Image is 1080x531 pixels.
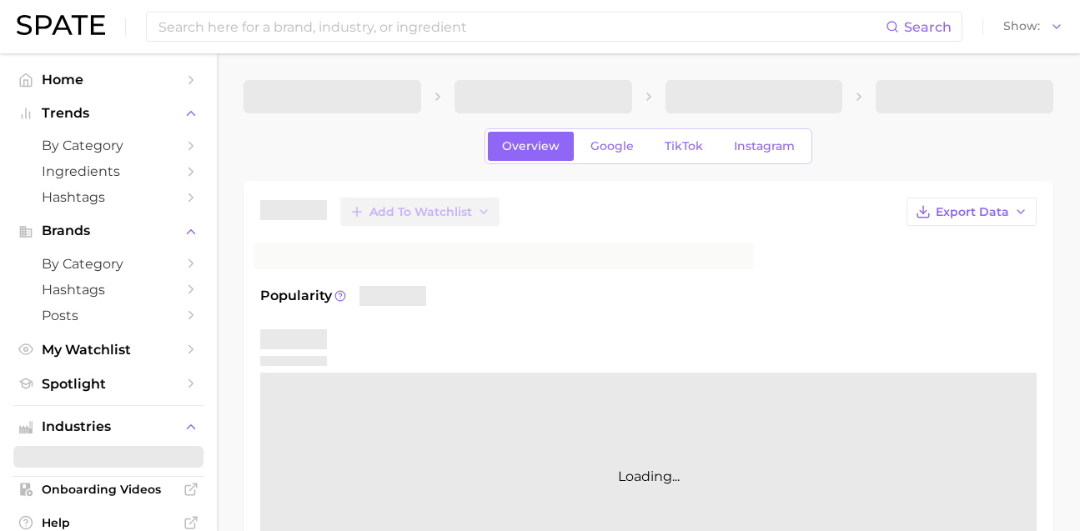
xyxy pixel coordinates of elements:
button: Industries [13,414,203,439]
span: Export Data [936,205,1009,219]
span: Spotlight [42,376,175,392]
span: Overview [502,139,560,153]
span: Show [1003,22,1040,31]
a: TikTok [651,132,717,161]
a: Spotlight [13,371,203,397]
a: by Category [13,133,203,158]
span: TikTok [665,139,703,153]
span: Industries [42,419,175,434]
span: My Watchlist [42,342,175,358]
a: Hashtags [13,277,203,303]
a: Home [13,67,203,93]
span: Instagram [734,139,795,153]
button: Export Data [907,198,1037,226]
span: Brands [42,223,175,238]
span: Google [590,139,634,153]
input: Search here for a brand, industry, or ingredient [157,13,886,41]
a: Hashtags [13,184,203,210]
span: Popularity [260,286,332,306]
a: Overview [488,132,574,161]
a: My Watchlist [13,337,203,363]
a: Instagram [720,132,809,161]
button: Add to Watchlist [340,198,500,226]
span: Trends [42,106,175,121]
span: Add to Watchlist [369,205,472,219]
button: Show [999,16,1067,38]
span: Hashtags [42,189,175,205]
button: Brands [13,218,203,243]
span: Ingredients [42,163,175,179]
a: Google [576,132,648,161]
a: Onboarding Videos [13,477,203,502]
span: by Category [42,256,175,272]
span: Hashtags [42,282,175,298]
span: Help [42,515,175,530]
a: by Category [13,251,203,277]
a: Ingredients [13,158,203,184]
span: by Category [42,138,175,153]
span: Search [904,19,952,35]
span: Home [42,72,175,88]
a: Posts [13,303,203,328]
button: Trends [13,101,203,126]
img: SPATE [17,15,105,35]
span: Posts [42,308,175,323]
span: Onboarding Videos [42,482,175,497]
